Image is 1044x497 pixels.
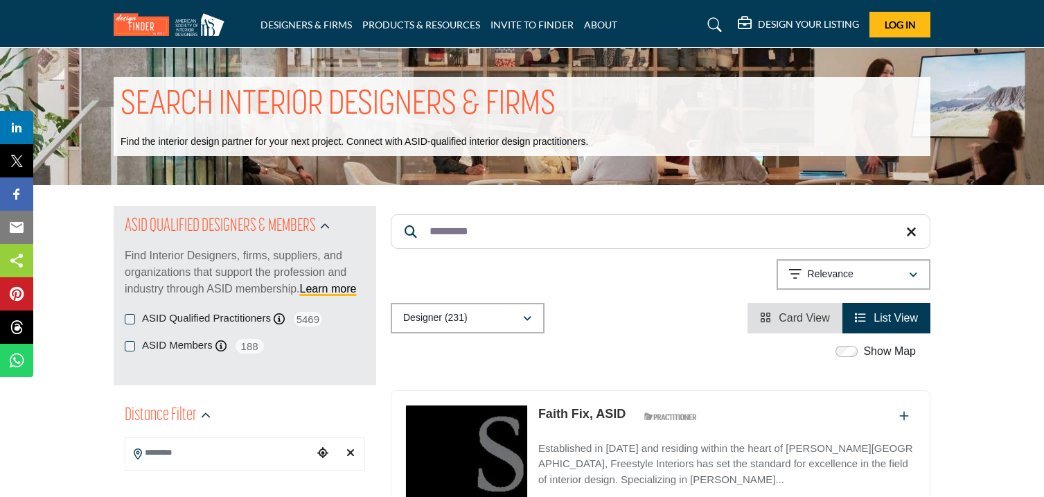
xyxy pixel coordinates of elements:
button: Log In [869,12,930,37]
a: Established in [DATE] and residing within the heart of [PERSON_NAME][GEOGRAPHIC_DATA], Freestyle ... [538,433,916,488]
span: Log In [885,19,916,30]
h2: Distance Filter [125,403,197,428]
a: PRODUCTS & RESOURCES [362,19,480,30]
h2: ASID QUALIFIED DESIGNERS & MEMBERS [125,214,316,239]
label: ASID Members [142,338,213,354]
li: Card View [747,303,842,333]
h1: SEARCH INTERIOR DESIGNERS & FIRMS [121,84,556,127]
p: Faith Fix, ASID [538,405,626,424]
span: 5469 [292,311,324,328]
a: View Card [760,312,830,324]
a: ABOUT [584,19,617,30]
p: Find Interior Designers, firms, suppliers, and organizations that support the profession and indu... [125,247,365,297]
img: Site Logo [114,13,231,36]
p: Relevance [808,268,853,281]
input: ASID Qualified Practitioners checkbox [125,314,135,324]
span: Card View [779,312,830,324]
button: Relevance [777,259,930,290]
p: Designer (231) [403,311,468,325]
img: ASID Qualified Practitioners Badge Icon [639,408,701,426]
div: Clear search location [340,439,361,469]
input: ASID Members checkbox [125,341,135,351]
input: Search Location [125,439,312,467]
input: Search Keyword [391,214,930,249]
label: ASID Qualified Practitioners [142,311,271,326]
a: Add To List [899,410,909,422]
a: Learn more [300,283,357,295]
div: Choose your current location [312,439,333,469]
li: List View [842,303,930,333]
a: INVITE TO FINDER [490,19,574,30]
span: 188 [234,338,265,355]
p: Established in [DATE] and residing within the heart of [PERSON_NAME][GEOGRAPHIC_DATA], Freestyle ... [538,441,916,488]
a: View List [855,312,918,324]
a: Search [694,14,731,36]
label: Show Map [863,343,916,360]
button: Designer (231) [391,303,545,333]
a: DESIGNERS & FIRMS [260,19,352,30]
h5: DESIGN YOUR LISTING [758,18,859,30]
a: Faith Fix, ASID [538,407,626,421]
span: List View [874,312,918,324]
p: Find the interior design partner for your next project. Connect with ASID-qualified interior desi... [121,135,588,149]
div: DESIGN YOUR LISTING [738,17,859,33]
